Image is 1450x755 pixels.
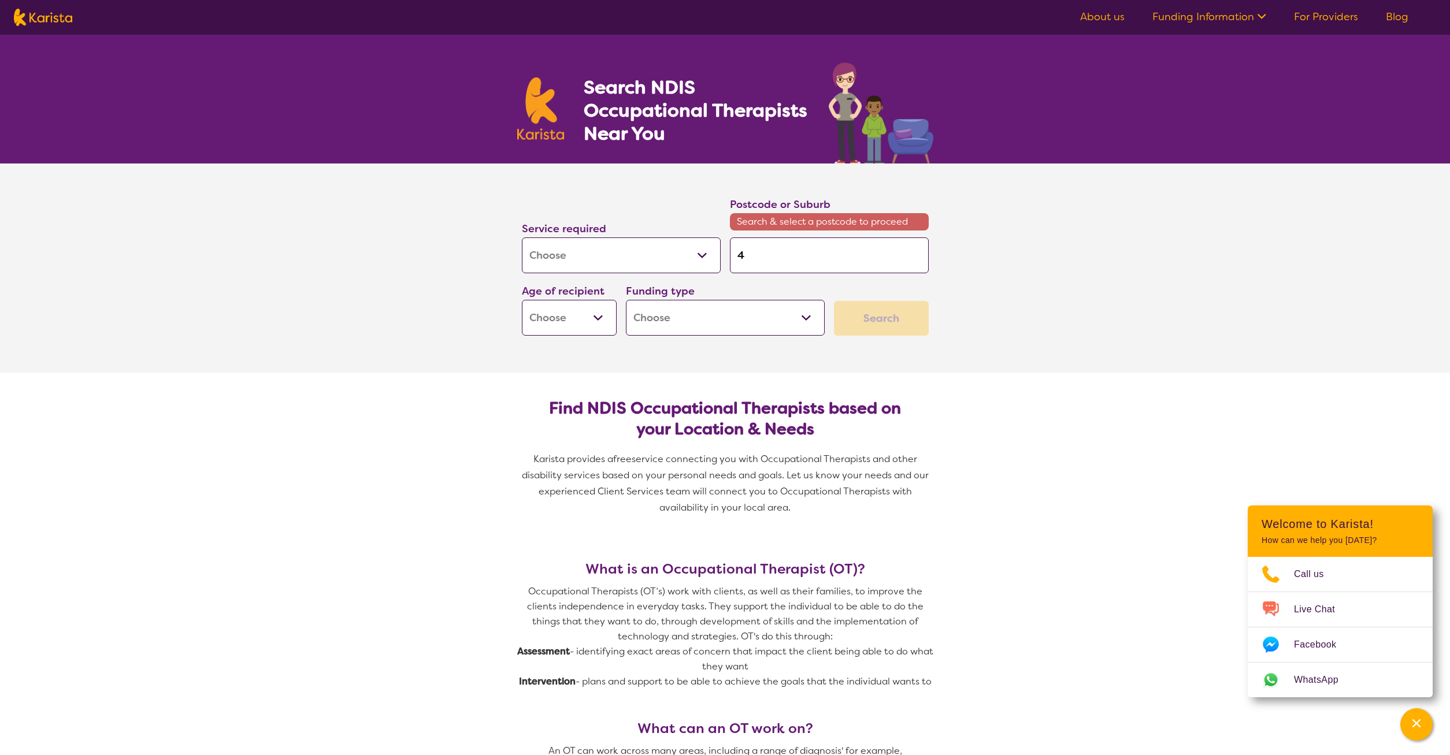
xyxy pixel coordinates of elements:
[517,644,933,674] p: - identifying exact areas of concern that impact the client being able to do what they want
[1248,505,1433,697] div: Channel Menu
[730,213,929,230] span: Search & select a postcode to proceed
[517,674,933,689] p: - plans and support to be able to achieve the goals that the individual wants to
[1294,601,1349,618] span: Live Chat
[533,453,613,465] span: Karista provides a
[14,9,72,26] img: Karista logo
[730,237,929,273] input: Type
[517,584,933,644] p: Occupational Therapists (OT’s) work with clients, as well as their families, to improve the clien...
[517,720,933,737] h3: What can an OT work on?
[1080,10,1125,24] a: About us
[517,561,933,577] h3: What is an Occupational Therapist (OT)?
[1294,636,1350,653] span: Facebook
[522,284,605,298] label: Age of recipient
[1386,10,1408,24] a: Blog
[1294,671,1352,689] span: WhatsApp
[626,284,695,298] label: Funding type
[517,77,565,140] img: Karista logo
[1294,10,1358,24] a: For Providers
[613,453,632,465] span: free
[522,222,606,236] label: Service required
[517,645,570,657] strong: Assessment
[1262,517,1419,531] h2: Welcome to Karista!
[1400,708,1433,741] button: Channel Menu
[1248,557,1433,697] ul: Choose channel
[584,76,809,145] h1: Search NDIS Occupational Therapists Near You
[730,198,830,211] label: Postcode or Suburb
[1262,535,1419,545] p: How can we help you [DATE]?
[531,398,919,440] h2: Find NDIS Occupational Therapists based on your Location & Needs
[829,62,933,163] img: occupational-therapy
[1248,663,1433,697] a: Web link opens in a new tab.
[519,675,576,687] strong: Intervention
[1152,10,1266,24] a: Funding Information
[522,453,931,514] span: service connecting you with Occupational Therapists and other disability services based on your p...
[1294,566,1338,583] span: Call us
